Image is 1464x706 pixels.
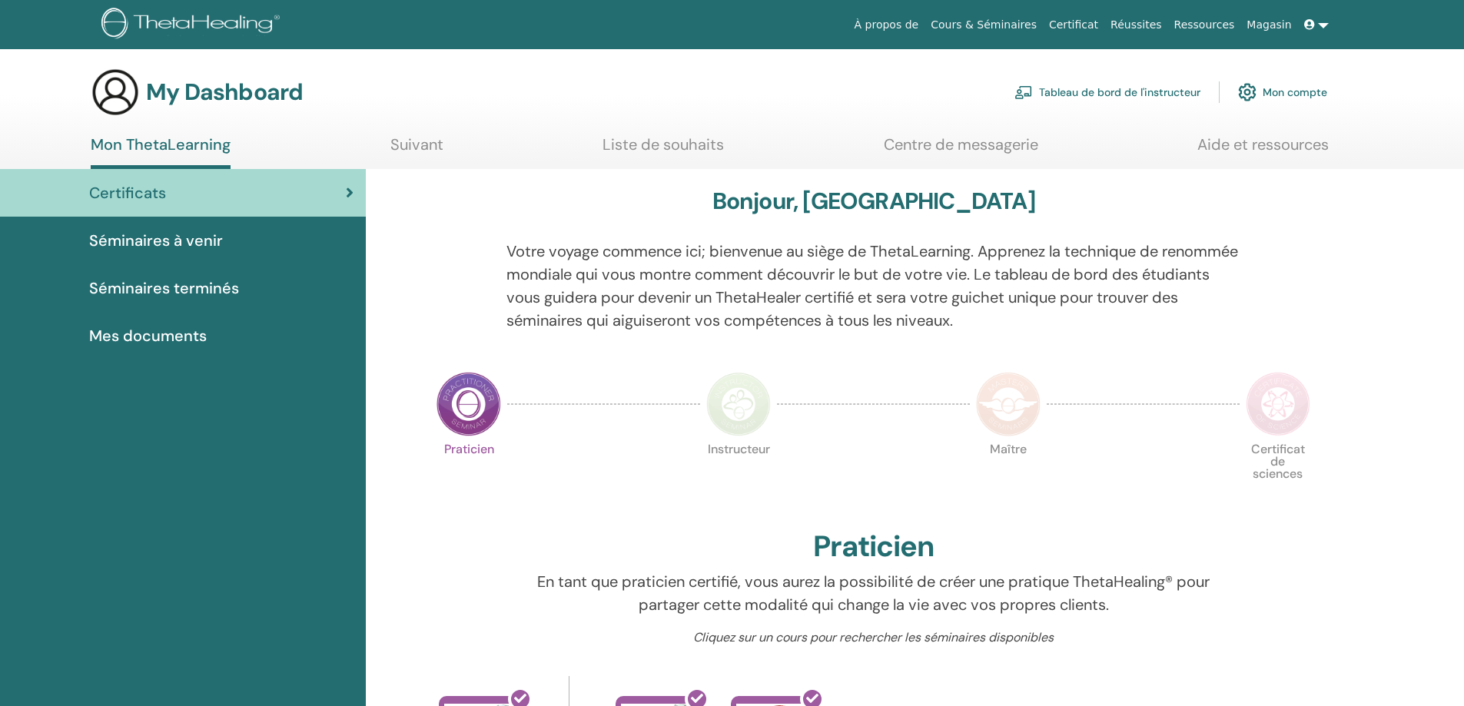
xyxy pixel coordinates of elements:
[884,135,1038,165] a: Centre de messagerie
[91,135,231,169] a: Mon ThetaLearning
[706,443,771,508] p: Instructeur
[1238,79,1257,105] img: cog.svg
[390,135,443,165] a: Suivant
[1238,75,1327,109] a: Mon compte
[89,277,239,300] span: Séminaires terminés
[1240,11,1297,39] a: Magasin
[976,443,1041,508] p: Maître
[146,78,303,106] h3: My Dashboard
[848,11,925,39] a: À propos de
[437,443,501,508] p: Praticien
[506,240,1240,332] p: Votre voyage commence ici; bienvenue au siège de ThetaLearning. Apprenez la technique de renommée...
[89,324,207,347] span: Mes documents
[1104,11,1167,39] a: Réussites
[89,229,223,252] span: Séminaires à venir
[437,372,501,436] img: Practitioner
[603,135,724,165] a: Liste de souhaits
[1014,75,1200,109] a: Tableau de bord de l'instructeur
[1246,443,1310,508] p: Certificat de sciences
[706,372,771,436] img: Instructor
[1043,11,1104,39] a: Certificat
[1014,85,1033,99] img: chalkboard-teacher.svg
[506,570,1240,616] p: En tant que praticien certifié, vous aurez la possibilité de créer une pratique ThetaHealing® pou...
[1246,372,1310,436] img: Certificate of Science
[506,628,1240,647] p: Cliquez sur un cours pour rechercher les séminaires disponibles
[1197,135,1329,165] a: Aide et ressources
[91,68,140,117] img: generic-user-icon.jpg
[101,8,285,42] img: logo.png
[89,181,166,204] span: Certificats
[1168,11,1241,39] a: Ressources
[712,187,1035,215] h3: Bonjour, [GEOGRAPHIC_DATA]
[925,11,1043,39] a: Cours & Séminaires
[976,372,1041,436] img: Master
[813,529,934,565] h2: Praticien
